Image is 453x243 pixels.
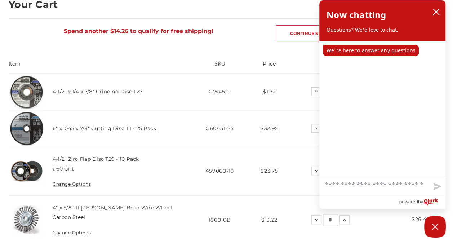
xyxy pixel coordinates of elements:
[64,28,213,35] span: Spend another $14.26 to qualify for free shipping!
[9,202,45,238] img: 4" x 5/8"-11 Stringer Bead Wire Wheel
[53,204,172,211] a: 4" x 5/8"-11 [PERSON_NAME] Bead Wire Wheel
[399,195,445,209] a: Powered by Olark
[209,88,231,95] span: GW4501
[9,110,45,146] img: 6" x .045 x 7/8" Cutting Disc T1
[209,217,231,223] span: 186010B
[205,168,234,174] span: 459060-10
[327,8,386,22] h2: Now chatting
[206,125,234,132] span: C60451-25
[53,125,156,132] a: 6" x .045 x 7/8" Cutting Disc T1 - 25 Pack
[53,88,142,95] a: 4-1/2" x 1/4 x 7/8" Grinding Disc T27
[412,216,430,222] strong: $26.44
[9,60,189,73] th: Item
[319,41,445,176] div: chat
[288,60,373,73] th: Quantity
[323,214,338,226] input: 4" x 5/8"-11 Stringer Bead Wire Wheel Quantity:
[276,25,354,41] a: Continue Shopping
[53,165,74,173] dd: #60 Grit
[427,178,445,195] button: Send message
[189,60,250,73] th: SKU
[53,214,85,221] dd: Carbon Steel
[9,153,45,189] img: 4-1/2" Zirc Flap Disc T29 - 10 Pack
[53,156,139,162] a: 4-1/2" Zirc Flap Disc T29 - 10 Pack
[323,45,419,56] p: We're here to answer any questions
[261,168,278,174] span: $23.75
[53,230,91,235] a: Change Options
[399,197,418,206] span: powered
[418,197,423,206] span: by
[430,6,442,17] button: close chatbox
[261,217,277,223] span: $13.22
[261,125,278,132] span: $32.95
[9,74,45,110] img: BHA grinding wheels for 4.5 inch angle grinder
[53,181,91,187] a: Change Options
[250,60,288,73] th: Price
[424,216,446,238] button: Close Chatbox
[327,26,438,34] p: Questions? We'd love to chat.
[263,88,276,95] span: $1.72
